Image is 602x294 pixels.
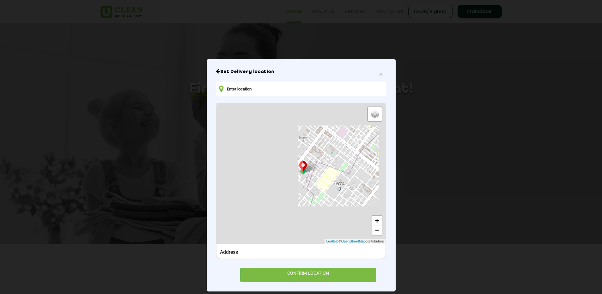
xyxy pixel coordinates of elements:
div: CONFIRM LOCATION [240,268,376,282]
input: Enter location [216,82,386,96]
h6: Close [216,69,386,75]
a: Zoom in [372,216,382,225]
a: Leaflet [326,239,337,244]
div: Address [220,249,382,255]
span: × [379,70,383,78]
button: Close [379,71,383,77]
div: | © contributors [325,239,385,244]
a: OpenStreetMap [341,239,366,244]
a: Layers [368,107,382,121]
a: Zoom out [372,225,382,235]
